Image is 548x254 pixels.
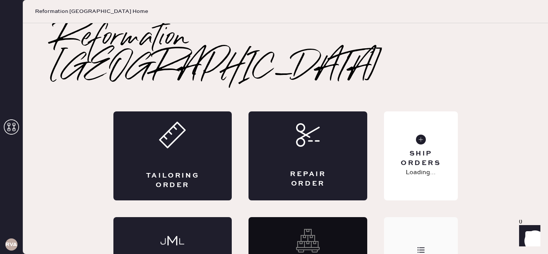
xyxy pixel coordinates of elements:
div: Ship Orders [390,149,451,168]
iframe: Front Chat [512,220,545,252]
span: Reformation [GEOGRAPHIC_DATA] Home [35,8,148,15]
h3: RVA [5,242,17,247]
div: Tailoring Order [144,171,202,190]
div: Repair Order [279,170,337,189]
h2: Reformation [GEOGRAPHIC_DATA] [53,23,518,84]
p: Loading... [406,168,436,177]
